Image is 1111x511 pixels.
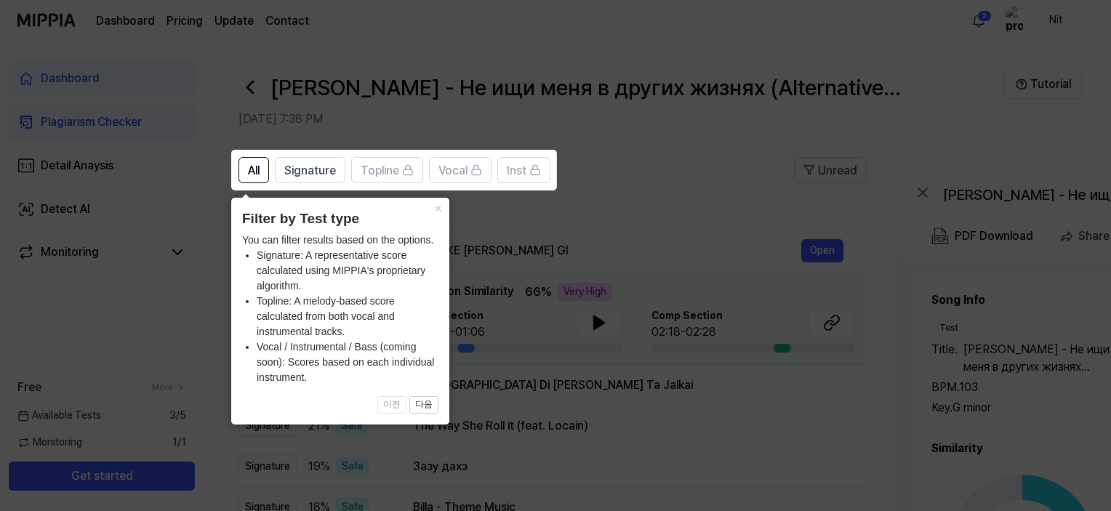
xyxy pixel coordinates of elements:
[238,157,269,183] button: All
[242,209,438,230] header: Filter by Test type
[409,396,438,414] button: 다음
[507,162,526,180] span: Inst
[361,162,399,180] span: Topline
[257,248,438,294] li: Signature: A representative score calculated using MIPPIA's proprietary algorithm.
[351,157,423,183] button: Topline
[438,162,468,180] span: Vocal
[242,233,438,385] div: You can filter results based on the options.
[275,157,345,183] button: Signature
[429,157,492,183] button: Vocal
[257,339,438,385] li: Vocal / Instrumental / Bass (coming soon): Scores based on each individual instrument.
[497,157,550,183] button: Inst
[248,162,260,180] span: All
[284,162,336,180] span: Signature
[426,198,449,218] button: Close
[257,294,438,339] li: Topline: A melody-based score calculated from both vocal and instrumental tracks.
